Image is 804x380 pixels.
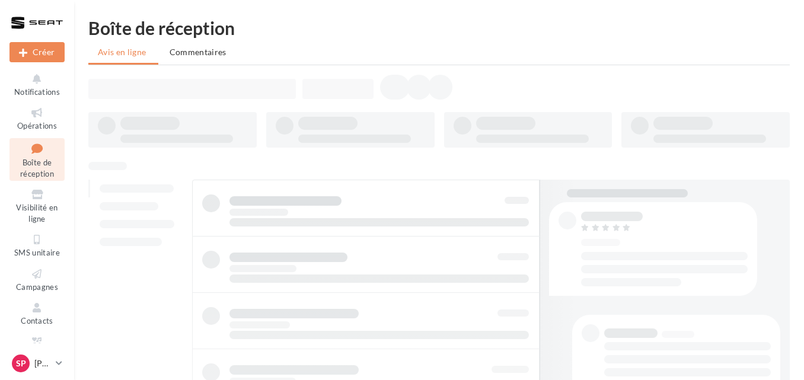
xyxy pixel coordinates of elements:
span: Campagnes [16,282,58,292]
p: [PERSON_NAME] [34,357,51,369]
div: Nouvelle campagne [9,42,65,62]
a: Visibilité en ligne [9,186,65,226]
span: Boîte de réception [20,158,54,178]
span: SMS unitaire [14,248,60,257]
a: Boîte de réception [9,138,65,181]
span: Notifications [14,87,60,97]
button: Créer [9,42,65,62]
button: Notifications [9,70,65,99]
span: Opérations [17,121,57,130]
span: Contacts [21,316,53,325]
span: Commentaires [170,47,226,57]
a: Campagnes [9,265,65,294]
a: Médiathèque [9,333,65,362]
a: Contacts [9,299,65,328]
a: Opérations [9,104,65,133]
span: Visibilité en ligne [16,203,58,223]
div: Boîte de réception [88,19,790,37]
a: Sp [PERSON_NAME] [9,352,65,375]
span: Sp [16,357,26,369]
a: SMS unitaire [9,231,65,260]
